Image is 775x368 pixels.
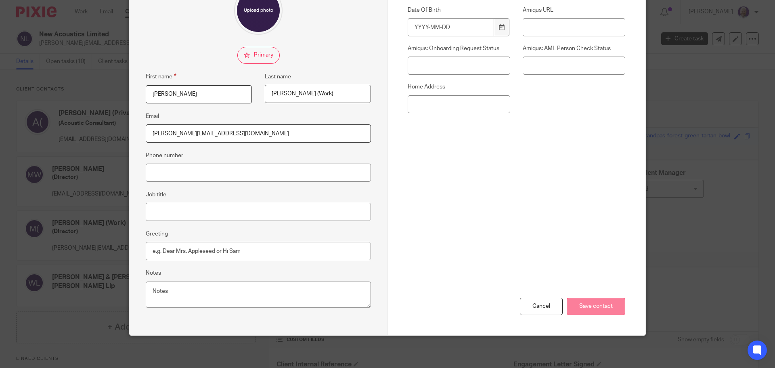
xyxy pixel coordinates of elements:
label: Home Address [408,83,510,91]
div: Cancel [520,298,563,315]
label: Last name [265,73,291,81]
label: Amiqus URL [523,6,625,14]
label: Amiqus: AML Person Check Status [523,44,625,53]
input: Save contact [567,298,625,315]
label: Phone number [146,151,183,160]
label: Notes [146,269,161,277]
input: YYYY-MM-DD [408,18,494,36]
label: Date Of Birth [408,6,510,14]
input: e.g. Dear Mrs. Appleseed or Hi Sam [146,242,371,260]
label: Email [146,112,159,120]
label: Greeting [146,230,168,238]
label: Job title [146,191,166,199]
label: Amiqus: Onboarding Request Status [408,44,510,53]
label: First name [146,72,176,81]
